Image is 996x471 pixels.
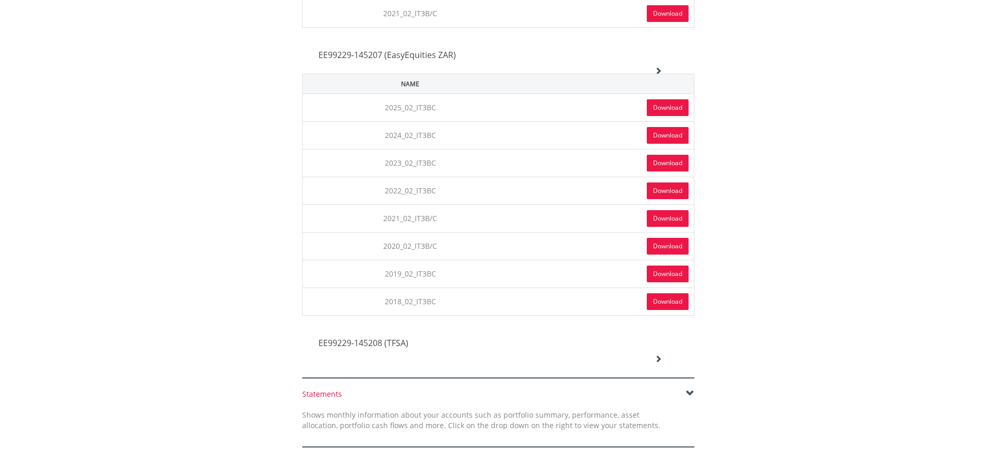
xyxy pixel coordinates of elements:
span: EE99229-145208 (TFSA) [318,337,408,349]
a: Download [647,210,689,227]
a: Download [647,5,689,22]
td: 2022_02_IT3BC [302,177,518,204]
a: Download [647,266,689,282]
a: Download [647,127,689,144]
a: Download [647,99,689,116]
a: Download [647,155,689,171]
div: Shows monthly information about your accounts such as portfolio summary, performance, asset alloc... [294,410,668,431]
a: Download [647,238,689,255]
td: 2024_02_IT3BC [302,121,518,149]
td: 2025_02_IT3BC [302,94,518,121]
td: 2018_02_IT3BC [302,288,518,315]
td: 2019_02_IT3BC [302,260,518,288]
td: 2020_02_IT3B/C [302,232,518,260]
a: Download [647,182,689,199]
a: Download [647,293,689,310]
td: 2021_02_IT3B/C [302,204,518,232]
td: 2023_02_IT3BC [302,149,518,177]
div: Statements [302,389,694,399]
span: EE99229-145207 (EasyEquities ZAR) [318,49,456,61]
th: Name [302,74,518,94]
